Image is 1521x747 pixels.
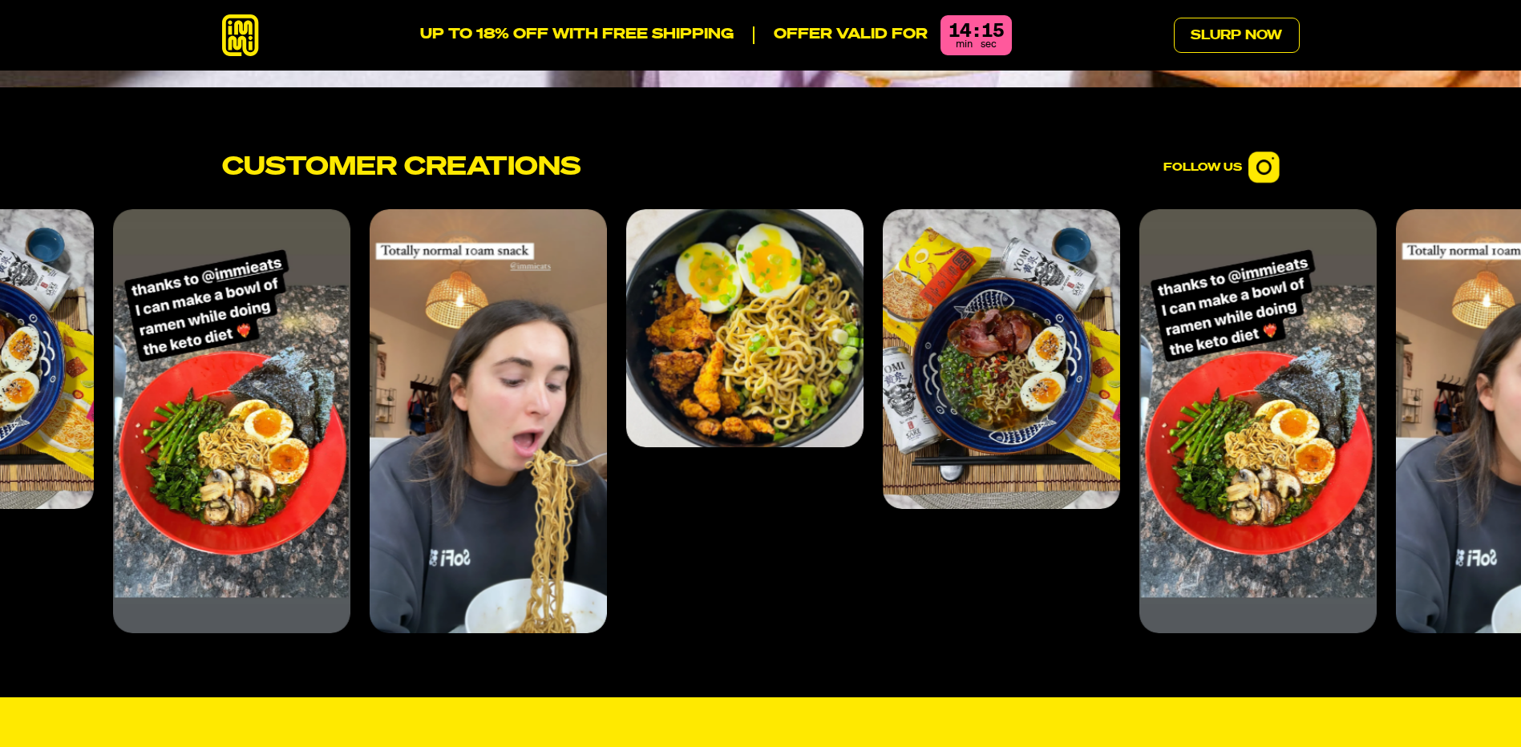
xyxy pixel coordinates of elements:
a: Slurp Now [1174,18,1300,53]
span: sec [981,39,997,50]
iframe: Marketing Popup [8,673,169,739]
div: 15 [981,22,1004,41]
div: : [974,22,978,41]
li: 1 of 4 [626,209,864,633]
li: 3 of 4 [112,209,350,633]
li: 3 of 4 [1139,209,1377,633]
a: Follow Us [1163,151,1280,184]
p: UP TO 18% OFF WITH FREE SHIPPING [420,26,734,44]
div: 14 [949,22,971,41]
h2: Customer Creations [222,155,580,180]
p: Offer valid for [753,26,928,44]
li: 2 of 4 [883,209,1120,633]
li: 4 of 4 [370,209,607,633]
span: min [956,39,973,50]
